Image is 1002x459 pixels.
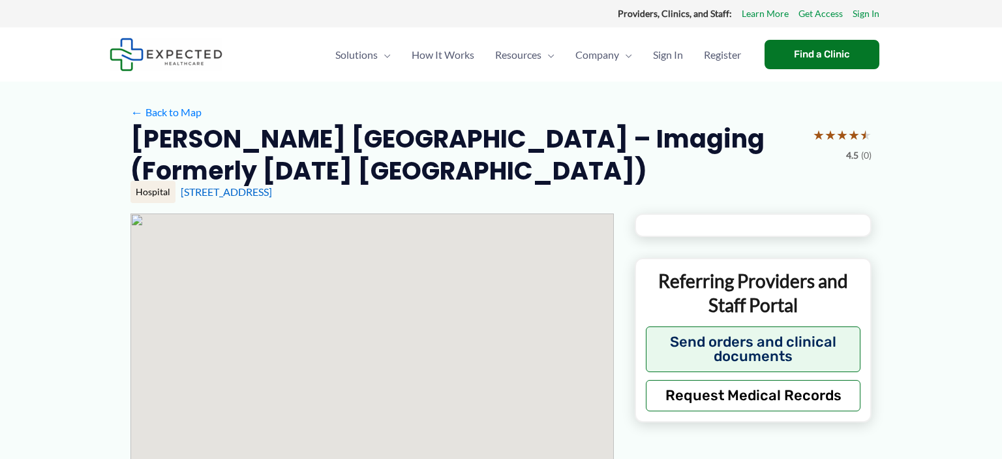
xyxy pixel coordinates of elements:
[495,32,541,78] span: Resources
[130,106,143,118] span: ←
[646,326,860,372] button: Send orders and clinical documents
[325,32,401,78] a: SolutionsMenu Toggle
[181,185,272,198] a: [STREET_ADDRESS]
[860,123,872,147] span: ★
[401,32,485,78] a: How It Works
[541,32,554,78] span: Menu Toggle
[653,32,683,78] span: Sign In
[825,123,836,147] span: ★
[646,269,860,317] p: Referring Providers and Staff Portal
[619,32,632,78] span: Menu Toggle
[742,5,789,22] a: Learn More
[861,147,872,164] span: (0)
[765,40,879,69] a: Find a Clinic
[836,123,848,147] span: ★
[565,32,643,78] a: CompanyMenu Toggle
[485,32,565,78] a: ResourcesMenu Toggle
[325,32,751,78] nav: Primary Site Navigation
[110,38,222,71] img: Expected Healthcare Logo - side, dark font, small
[798,5,843,22] a: Get Access
[130,123,802,187] h2: [PERSON_NAME] [GEOGRAPHIC_DATA] – Imaging (Formerly [DATE] [GEOGRAPHIC_DATA])
[130,103,202,122] a: ←Back to Map
[853,5,879,22] a: Sign In
[618,8,732,19] strong: Providers, Clinics, and Staff:
[412,32,474,78] span: How It Works
[335,32,378,78] span: Solutions
[813,123,825,147] span: ★
[646,380,860,411] button: Request Medical Records
[704,32,741,78] span: Register
[130,181,175,203] div: Hospital
[693,32,751,78] a: Register
[575,32,619,78] span: Company
[846,147,858,164] span: 4.5
[643,32,693,78] a: Sign In
[848,123,860,147] span: ★
[378,32,391,78] span: Menu Toggle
